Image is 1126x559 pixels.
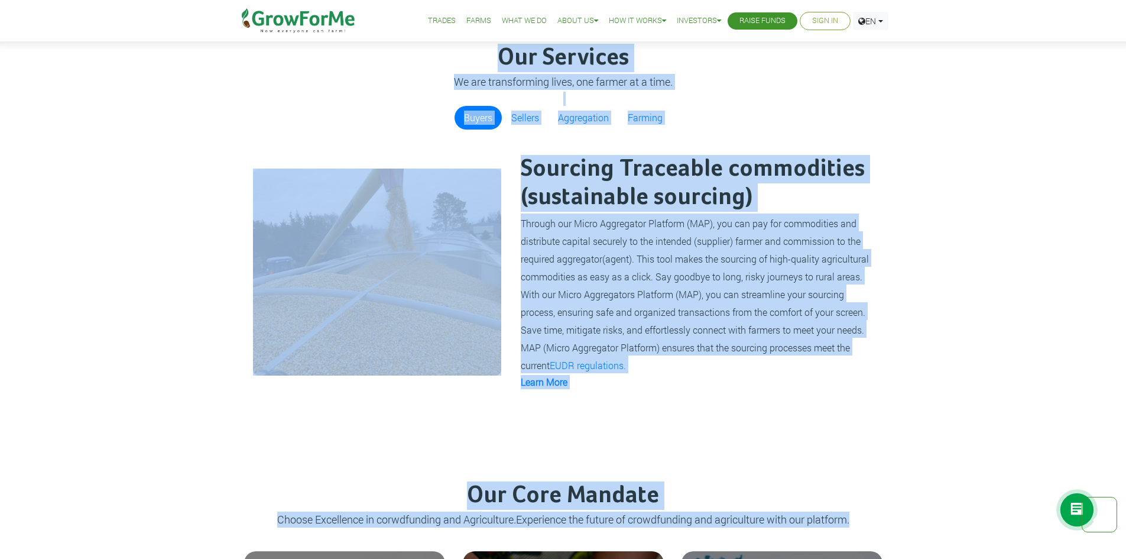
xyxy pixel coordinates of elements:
a: Aggregation [549,106,618,130]
a: Sellers [502,106,549,130]
h2: Sourcing Traceable commodities (sustainable sourcing) [521,155,872,212]
small: Through our Micro Aggregator Platform (MAP), you can pay for commodities and distribute capital s... [521,217,869,371]
a: About Us [557,15,598,27]
h3: Our Core Mandate [237,482,890,510]
a: Buyers [455,106,502,130]
a: Trades [428,15,456,27]
a: Investors [677,15,721,27]
a: Farming [618,106,672,130]
a: Farms [466,15,491,27]
img: growforme image [253,169,501,376]
a: Sign In [812,15,838,27]
a: Raise Funds [739,15,786,27]
a: How it Works [609,15,666,27]
a: Learn More [521,376,567,388]
a: What We Do [502,15,547,27]
h3: Our Services [246,44,881,72]
a: EN [853,12,888,30]
a: EUDR regulations. [550,359,626,371]
p: We are transforming lives, one farmer at a time. [246,74,881,90]
p: Choose Excellence in corwdfunding and Agriculture.Experience the future of crowdfunding and agric... [237,512,890,528]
